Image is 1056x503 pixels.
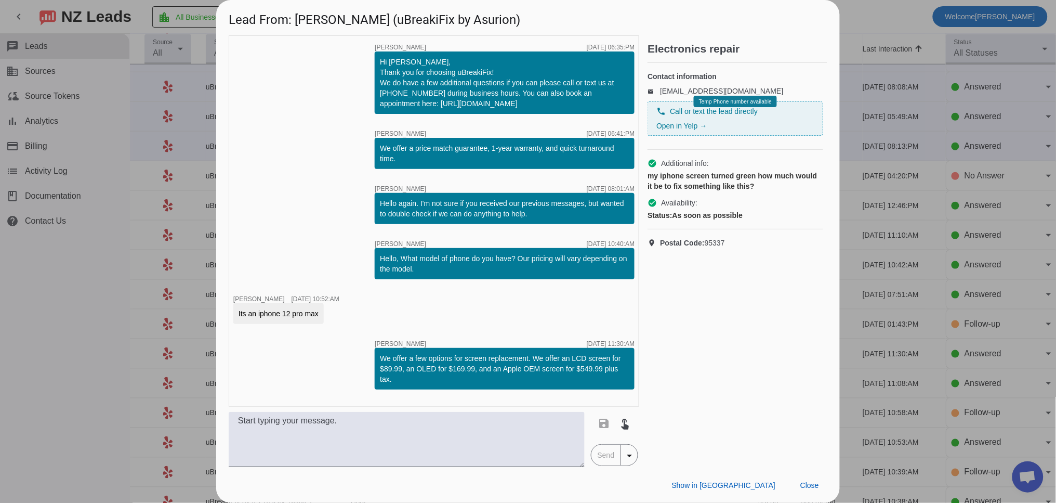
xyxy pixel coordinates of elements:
[375,341,426,347] span: [PERSON_NAME]
[792,476,827,495] button: Close
[660,239,705,247] strong: Postal Code:
[623,449,636,462] mat-icon: arrow_drop_down
[660,238,725,248] span: 95337
[648,159,657,168] mat-icon: check_circle
[661,158,709,169] span: Additional info:
[648,71,823,82] h4: Contact information
[656,122,707,130] a: Open in Yelp →
[648,198,657,208] mat-icon: check_circle
[664,476,784,495] button: Show in [GEOGRAPHIC_DATA]
[800,481,819,489] span: Close
[587,186,635,192] div: [DATE] 08:01:AM
[648,210,823,221] div: As soon as possible
[380,353,629,384] div: We offer a few options for screen replacement. We offer an LCD screen for $89.99, an OLED for $16...
[648,44,827,54] h2: Electronics repair
[239,308,319,319] div: Its an iphone 12 pro max
[648,171,823,191] div: my iphone screen turned green how much would it be to fix something like this?
[661,198,697,208] span: Availability:
[380,253,629,274] div: Hello, What model of phone do you have? Our pricing will vary depending on the model.
[380,143,629,164] div: We offer a price match guarantee, 1-year warranty, and quick turnaround time.​
[648,239,660,247] mat-icon: location_on
[375,131,426,137] span: [PERSON_NAME]
[292,296,339,302] div: [DATE] 10:52:AM
[670,106,758,117] span: Call or text the lead directly
[587,44,635,50] div: [DATE] 06:35:PM
[619,417,631,430] mat-icon: touch_app
[648,88,660,94] mat-icon: email
[380,57,629,109] div: Hi [PERSON_NAME], Thank you for choosing uBreakiFix! We do have a few additional questions if you...
[699,99,772,105] span: Temp Phone number available
[587,341,635,347] div: [DATE] 11:30:AM
[672,481,775,489] span: Show in [GEOGRAPHIC_DATA]
[648,211,672,220] strong: Status:
[375,186,426,192] span: [PERSON_NAME]
[660,87,783,95] a: [EMAIL_ADDRESS][DOMAIN_NAME]
[656,107,666,116] mat-icon: phone
[233,406,285,413] span: [PERSON_NAME]
[587,241,635,247] div: [DATE] 10:40:AM
[375,241,426,247] span: [PERSON_NAME]
[587,131,635,137] div: [DATE] 06:41:PM
[233,295,285,303] span: [PERSON_NAME]
[375,44,426,50] span: [PERSON_NAME]
[380,198,629,219] div: Hello again. I'm not sure if you received our previous messages, but wanted to double check if we...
